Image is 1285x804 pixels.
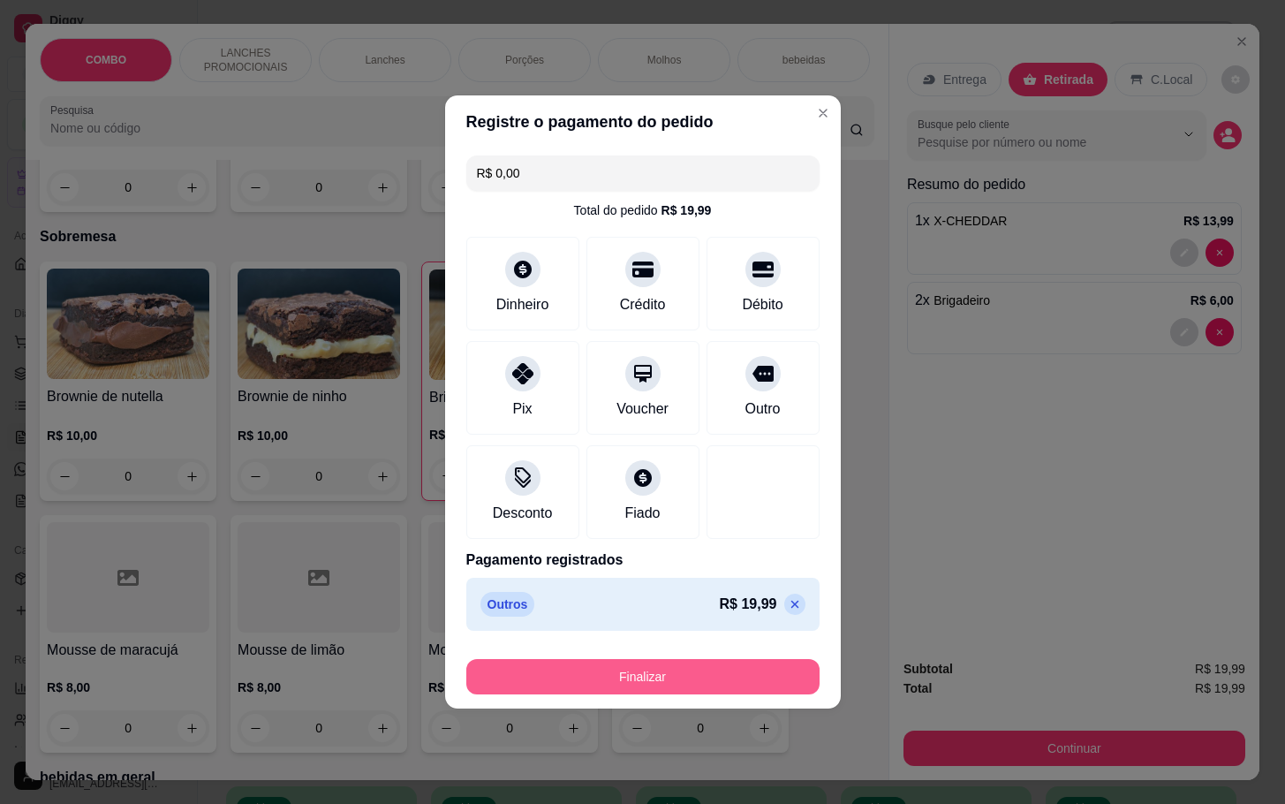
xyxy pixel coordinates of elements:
[720,594,777,615] p: R$ 19,99
[745,398,780,420] div: Outro
[809,99,837,127] button: Close
[477,155,809,191] input: Ex.: hambúrguer de cordeiro
[574,201,712,219] div: Total do pedido
[445,95,841,148] header: Registre o pagamento do pedido
[466,659,820,694] button: Finalizar
[616,398,669,420] div: Voucher
[466,550,820,571] p: Pagamento registrados
[620,294,666,315] div: Crédito
[661,201,712,219] div: R$ 19,99
[512,398,532,420] div: Pix
[742,294,782,315] div: Débito
[480,592,535,617] p: Outros
[496,294,549,315] div: Dinheiro
[493,503,553,524] div: Desconto
[624,503,660,524] div: Fiado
